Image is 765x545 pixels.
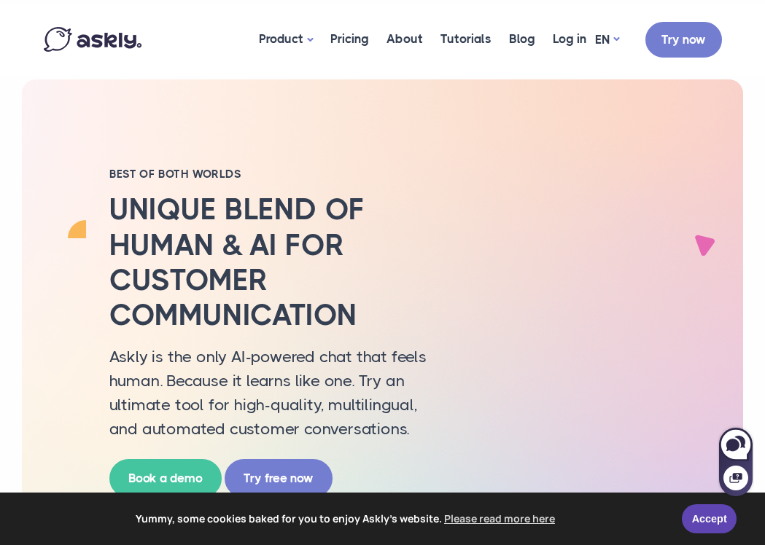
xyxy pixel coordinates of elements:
span: Yummy, some cookies baked for you to enjoy Askly's website. [21,508,672,530]
a: Log in [544,4,595,74]
a: learn more about cookies [442,508,557,530]
h2: BEST OF BOTH WORLDS [109,167,438,181]
a: Pricing [322,4,378,74]
a: Blog [500,4,544,74]
p: Askly is the only AI-powered chat that feels human. Because it learns like one. Try an ultimate t... [109,345,438,441]
a: Tutorials [432,4,500,74]
a: Try free now [225,459,333,498]
img: Askly [44,27,141,52]
iframe: Askly chat [718,425,754,498]
a: EN [595,29,619,50]
a: About [378,4,432,74]
h2: Unique blend of human & AI for customer communication [109,192,438,334]
a: Product [250,4,322,76]
a: Accept [682,504,737,533]
a: Try now [645,22,722,58]
a: Book a demo [109,459,222,498]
